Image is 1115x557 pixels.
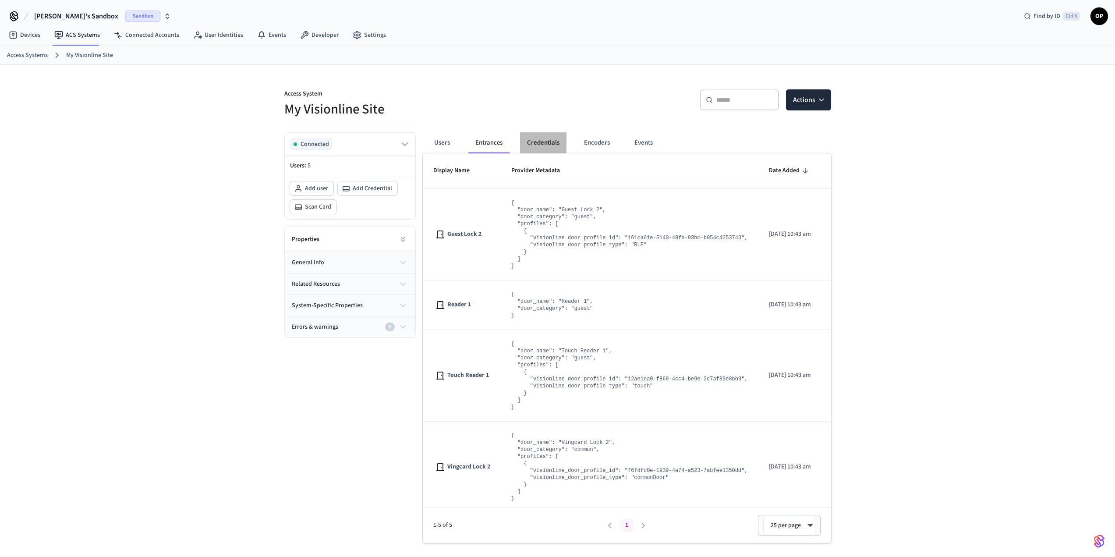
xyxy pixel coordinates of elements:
span: Find by ID [1034,12,1060,21]
p: [DATE] 10:43 am [769,300,811,309]
img: SeamLogoGradient.69752ec5.svg [1094,534,1104,548]
button: Credentials [520,132,566,153]
button: page 1 [620,518,634,532]
span: OP [1091,8,1107,24]
span: system-specific properties [292,301,363,310]
a: Access Systems [7,51,48,60]
h2: Properties [292,235,319,244]
span: Connected [301,140,329,149]
span: 1-5 of 5 [433,521,602,530]
div: Find by IDCtrl K [1017,8,1087,24]
button: Errors & warnings0 [285,316,415,337]
span: Guest Lock 2 [447,230,481,239]
a: Developer [293,27,346,43]
pre: { "door_name": "Guest Lock 2", "door_category": "guest", "profiles": [ { "visionline_door_profile... [511,199,748,270]
a: ACS Systems [47,27,107,43]
button: Actions [786,89,831,110]
span: Provider Metadata [511,164,571,177]
nav: pagination navigation [602,518,652,532]
span: general info [292,258,324,267]
button: related resources [285,273,415,294]
span: Add Credential [353,184,392,193]
p: [DATE] 10:43 am [769,462,811,472]
a: Devices [2,27,47,43]
span: Date Added [769,164,811,177]
p: [DATE] 10:43 am [769,371,811,380]
button: OP [1090,7,1108,25]
div: 25 per page [763,515,815,536]
pre: { "door_name": "Reader 1", "door_category": "guest" } [511,291,593,319]
button: system-specific properties [285,295,415,316]
button: Encoders [577,132,617,153]
span: 5 [308,161,311,170]
button: Add user [290,181,333,195]
span: Ctrl K [1063,12,1080,21]
pre: { "door_name": "Touch Reader 1", "door_category": "guest", "profiles": [ { "visionline_door_profi... [511,341,748,411]
span: Reader 1 [447,300,471,309]
h5: My Visionline Site [284,100,552,118]
button: general info [285,252,415,273]
a: Events [250,27,293,43]
button: Users [426,132,458,153]
a: User Identities [186,27,250,43]
a: Settings [346,27,393,43]
p: Users: [290,161,410,170]
span: Scan Card [305,202,331,211]
div: 0 [385,323,395,331]
span: Touch Reader 1 [447,371,489,380]
p: [DATE] 10:43 am [769,230,811,239]
button: Add Credential [338,181,397,195]
span: Add user [305,184,328,193]
a: My Visionline Site [66,51,113,60]
span: Vingcard Lock 2 [447,462,490,472]
button: Scan Card [290,200,336,214]
span: Date Added [769,164,800,177]
span: [PERSON_NAME]'s Sandbox [34,11,118,21]
p: Access System [284,89,552,100]
span: Errors & warnings [292,323,338,332]
pre: { "door_name": "Vingcard Lock 2", "door_category": "common", "profiles": [ { "visionline_door_pro... [511,432,748,502]
a: Connected Accounts [107,27,186,43]
span: related resources [292,280,340,289]
button: Events [627,132,660,153]
button: Connected [290,138,410,150]
span: Display Name [433,164,481,177]
span: Sandbox [125,11,160,22]
button: Entrances [468,132,510,153]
